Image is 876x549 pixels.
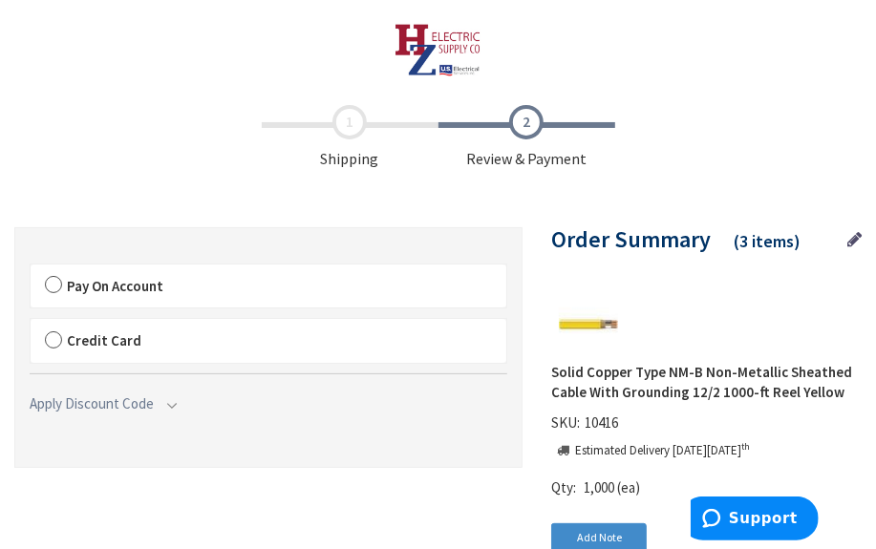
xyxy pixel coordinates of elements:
[438,105,615,170] span: Review & Payment
[67,277,163,295] span: Pay On Account
[559,295,618,354] img: Solid Copper Type NM-B Non-Metallic Sheathed Cable With Grounding 12/2 1000-ft Reel Yellow
[262,105,438,170] span: Shipping
[584,478,614,496] span: 1,000
[575,442,750,460] p: Estimated Delivery [DATE][DATE]
[617,478,640,496] span: (ea)
[741,440,750,453] sup: th
[395,24,481,76] img: HZ Electric Supply
[691,496,819,544] iframe: Opens a widget where you can find more information
[67,331,141,349] span: Credit Card
[734,230,801,252] span: (3 items)
[551,412,623,439] div: SKU:
[551,478,573,496] span: Qty
[551,224,711,254] span: Order Summary
[551,362,862,403] strong: Solid Copper Type NM-B Non-Metallic Sheathed Cable With Grounding 12/2 1000-ft Reel Yellow
[30,394,154,412] span: Apply Discount Code
[580,413,623,432] span: 10416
